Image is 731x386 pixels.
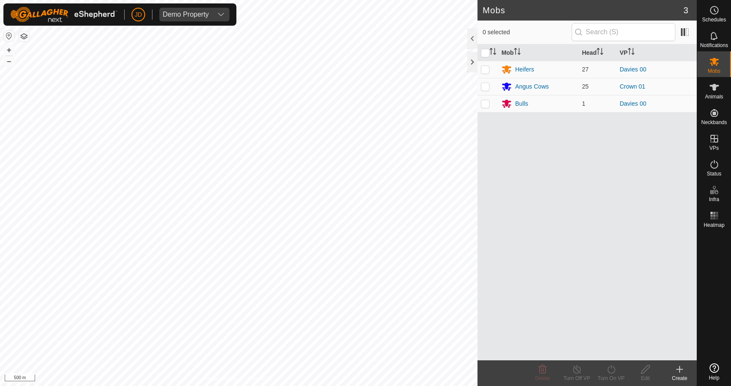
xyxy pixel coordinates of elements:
[707,171,721,176] span: Status
[697,360,731,384] a: Help
[582,66,589,73] span: 27
[594,374,628,382] div: Turn On VP
[4,45,14,55] button: +
[616,45,697,61] th: VP
[709,375,719,380] span: Help
[620,66,646,73] a: Davies 00
[212,8,230,21] div: dropdown trigger
[709,197,719,202] span: Infra
[709,145,719,151] span: VPs
[483,5,683,15] h2: Mobs
[582,83,589,90] span: 25
[620,83,645,90] a: Crown 01
[662,374,697,382] div: Create
[247,375,272,383] a: Contact Us
[582,100,585,107] span: 1
[10,7,117,22] img: Gallagher Logo
[489,49,496,56] p-sorticon: Activate to sort
[515,65,534,74] div: Heifers
[572,23,675,41] input: Search (S)
[560,374,594,382] div: Turn Off VP
[4,31,14,41] button: Reset Map
[134,10,142,19] span: JD
[597,49,603,56] p-sorticon: Activate to sort
[704,223,725,228] span: Heatmap
[535,375,550,381] span: Delete
[4,56,14,66] button: –
[579,45,616,61] th: Head
[159,8,212,21] span: Demo Property
[515,99,528,108] div: Bulls
[514,49,521,56] p-sorticon: Activate to sort
[205,375,237,383] a: Privacy Policy
[700,43,728,48] span: Notifications
[701,120,727,125] span: Neckbands
[683,4,688,17] span: 3
[628,374,662,382] div: Edit
[620,100,646,107] a: Davies 00
[702,17,726,22] span: Schedules
[708,68,720,74] span: Mobs
[19,31,29,42] button: Map Layers
[628,49,635,56] p-sorticon: Activate to sort
[515,82,549,91] div: Angus Cows
[705,94,723,99] span: Animals
[498,45,579,61] th: Mob
[163,11,209,18] div: Demo Property
[483,28,572,37] span: 0 selected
